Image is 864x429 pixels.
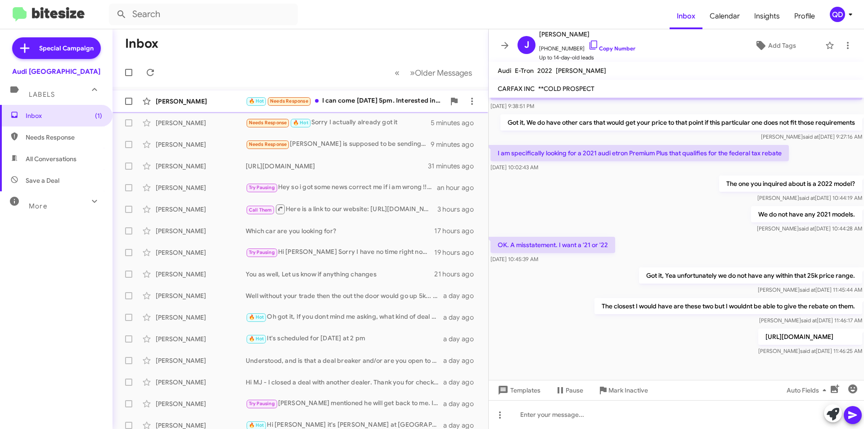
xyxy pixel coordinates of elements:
button: Next [405,63,477,82]
div: a day ago [443,356,481,365]
div: [URL][DOMAIN_NAME] [246,162,428,171]
a: Inbox [670,3,702,29]
div: [PERSON_NAME] [156,270,246,279]
div: Which car are you looking for? [246,226,434,235]
p: Got it, Yea unfortunately we do not have any within that 25k price range. [639,267,862,284]
div: [PERSON_NAME] [156,248,246,257]
span: Older Messages [415,68,472,78]
span: Needs Response [249,141,287,147]
div: a day ago [443,378,481,387]
span: [PERSON_NAME] [DATE] 11:46:17 AM [759,317,862,324]
a: Insights [747,3,787,29]
span: Needs Response [249,120,287,126]
span: [PHONE_NUMBER] [539,40,635,53]
span: said at [799,225,814,232]
div: a day ago [443,291,481,300]
span: Try Pausing [249,401,275,406]
div: [PERSON_NAME] [156,162,246,171]
div: [PERSON_NAME] [156,291,246,300]
span: (1) [95,111,102,120]
button: Pause [548,382,590,398]
span: **COLD PROSPECT [538,85,594,93]
span: » [410,67,415,78]
span: E-Tron [515,67,534,75]
span: Add Tags [768,37,796,54]
span: said at [799,194,815,201]
button: QD [822,7,854,22]
div: [PERSON_NAME] [156,183,246,192]
div: [PERSON_NAME] [156,356,246,365]
div: You as well, Let us know if anything changes [246,270,434,279]
span: More [29,202,47,210]
span: Up to 14-day-old leads [539,53,635,62]
button: Add Tags [729,37,821,54]
span: Mark Inactive [608,382,648,398]
span: Try Pausing [249,249,275,255]
div: It's scheduled for [DATE] at 2 pm [246,334,443,344]
span: said at [800,286,815,293]
span: Special Campaign [39,44,94,53]
div: 19 hours ago [434,248,481,257]
div: Hi [PERSON_NAME] Sorry I have no time right now ,but when I have I will let you know Thank you [246,247,434,257]
span: Call Them [249,207,272,213]
span: [PERSON_NAME] [DATE] 11:45:44 AM [758,286,862,293]
span: [PERSON_NAME] [DATE] 11:46:25 AM [758,348,862,354]
div: an hour ago [437,183,481,192]
div: 17 hours ago [434,226,481,235]
span: [PERSON_NAME] [556,67,606,75]
span: Needs Response [270,98,308,104]
span: [DATE] 9:38:51 PM [490,103,534,109]
div: [PERSON_NAME] [156,97,246,106]
div: [PERSON_NAME] is supposed to be sending me a video [246,139,431,149]
div: 31 minutes ago [428,162,481,171]
span: 🔥 Hot [249,336,264,342]
p: The closest I would have are these two but I wouldnt be able to give the rebate on them. [594,298,862,314]
div: [PERSON_NAME] [156,334,246,343]
button: Auto Fields [779,382,837,398]
span: Profile [787,3,822,29]
div: a day ago [443,334,481,343]
a: Calendar [702,3,747,29]
div: Understood, and is that a deal breaker and/or are you open to other cars we have here on the lot? [246,356,443,365]
span: Auto Fields [787,382,830,398]
span: 🔥 Hot [249,422,264,428]
span: [PERSON_NAME] [DATE] 9:27:16 AM [761,133,862,140]
span: said at [803,133,819,140]
span: Needs Response [26,133,102,142]
a: Special Campaign [12,37,101,59]
span: [PERSON_NAME] [539,29,635,40]
p: OK. A misstatement. I want a '21 or '22 [490,237,615,253]
p: We do not have any 2021 models. [751,206,862,222]
div: [PERSON_NAME] [156,399,246,408]
div: [PERSON_NAME] [156,378,246,387]
a: Copy Number [588,45,635,52]
button: Previous [389,63,405,82]
div: 5 minutes ago [431,118,481,127]
div: 21 hours ago [434,270,481,279]
div: Well without your trade then the out the door would go up 5k... Was there a number you were looki... [246,291,443,300]
span: Templates [496,382,540,398]
div: Hey so i got some news correct me if i am wrong !! Do you give finance option to the internationa... [246,182,437,193]
span: 🔥 Hot [249,98,264,104]
div: [PERSON_NAME] mentioned he will get back to me. I was waiting for his call back [246,398,443,409]
span: [DATE] 10:02:43 AM [490,164,538,171]
div: [PERSON_NAME] [156,118,246,127]
div: Audi [GEOGRAPHIC_DATA] [12,67,100,76]
span: Inbox [26,111,102,120]
span: Save a Deal [26,176,59,185]
div: [PERSON_NAME] [156,226,246,235]
span: 🔥 Hot [293,120,308,126]
div: [PERSON_NAME] [156,205,246,214]
span: Try Pausing [249,185,275,190]
p: I am specifically looking for a 2021 audi etron Premium Plus that qualifies for the federal tax r... [490,145,789,161]
button: Templates [489,382,548,398]
span: Audi [498,67,511,75]
span: J [524,38,529,52]
div: QD [830,7,845,22]
div: Hi MJ - I closed a deal with another dealer. Thank you for checking in. [246,378,443,387]
button: Mark Inactive [590,382,655,398]
span: said at [801,317,817,324]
